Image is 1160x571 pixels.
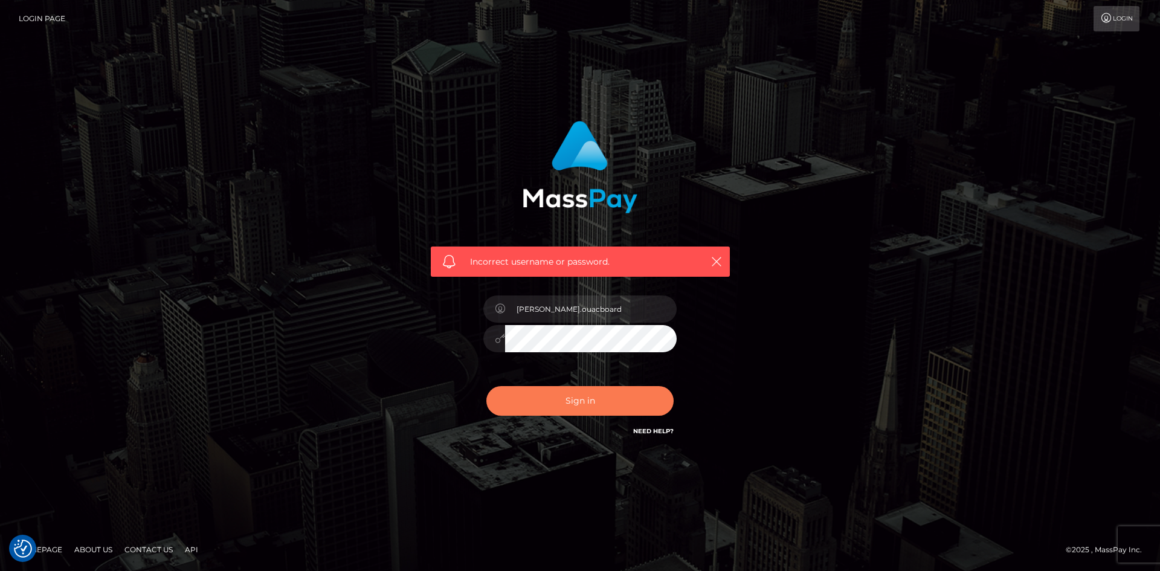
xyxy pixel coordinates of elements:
button: Consent Preferences [14,540,32,558]
div: © 2025 , MassPay Inc. [1066,543,1151,556]
a: Need Help? [633,427,674,435]
a: Login Page [19,6,65,31]
a: API [180,540,203,559]
a: Contact Us [120,540,178,559]
button: Sign in [486,386,674,416]
a: Homepage [13,540,67,559]
input: Username... [505,295,677,323]
a: Login [1094,6,1139,31]
a: About Us [69,540,117,559]
img: MassPay Login [523,121,637,213]
span: Incorrect username or password. [470,256,691,268]
img: Revisit consent button [14,540,32,558]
